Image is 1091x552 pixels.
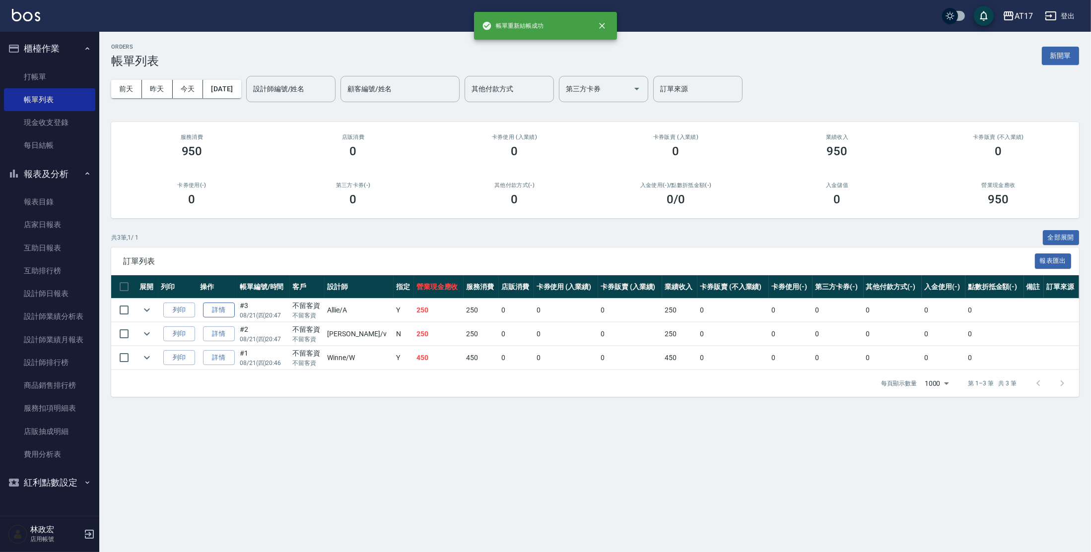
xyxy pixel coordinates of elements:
td: N [394,322,414,346]
td: 0 [697,346,769,369]
h3: 950 [988,192,1009,206]
div: 1000 [921,370,953,397]
th: 客戶 [290,275,325,299]
th: 帳單編號/時間 [237,275,290,299]
h3: 0 [511,192,518,206]
button: 列印 [163,303,195,318]
a: 現金收支登錄 [4,111,95,134]
th: 入金使用(-) [922,275,965,299]
th: 訂單來源 [1044,275,1079,299]
td: #3 [237,299,290,322]
td: 450 [414,346,464,369]
td: 0 [922,299,965,322]
a: 設計師日報表 [4,282,95,305]
td: 0 [534,346,598,369]
a: 帳單列表 [4,88,95,111]
button: 全部展開 [1043,230,1080,245]
button: expand row [139,350,154,365]
h3: 0 [511,144,518,158]
button: 登出 [1041,7,1079,25]
a: 店家日報表 [4,213,95,236]
h2: 店販消費 [284,134,422,140]
td: 450 [464,346,499,369]
td: 0 [965,299,1024,322]
a: 設計師業績分析表 [4,305,95,328]
div: 不留客資 [292,324,323,335]
td: 0 [769,299,813,322]
button: 列印 [163,326,195,342]
td: 0 [965,346,1024,369]
p: 不留客資 [292,359,323,368]
a: 服務扣項明細表 [4,397,95,420]
a: 互助日報表 [4,237,95,259]
h2: 入金儲值 [768,182,906,188]
td: 0 [598,299,662,322]
div: AT17 [1015,10,1033,22]
p: 08/21 (四) 20:47 [240,335,287,344]
h3: 950 [827,144,848,158]
th: 指定 [394,275,414,299]
p: 每頁顯示數量 [881,379,917,388]
td: 250 [414,299,464,322]
th: 服務消費 [464,275,499,299]
th: 卡券使用 (入業績) [534,275,598,299]
h2: 營業現金應收 [930,182,1067,188]
th: 卡券販賣 (不入業績) [697,275,769,299]
button: 昨天 [142,80,173,98]
img: Person [8,524,28,544]
a: 打帳單 [4,65,95,88]
td: #1 [237,346,290,369]
td: 0 [922,346,965,369]
h3: 0 [673,144,680,158]
td: 0 [499,299,534,322]
h2: 卡券使用 (入業績) [446,134,583,140]
td: Y [394,299,414,322]
td: 0 [922,322,965,346]
button: 報表匯出 [1035,253,1072,269]
button: 列印 [163,350,195,366]
th: 點數折抵金額(-) [965,275,1024,299]
h3: 0 /0 [667,192,685,206]
h2: 卡券販賣 (不入業績) [930,134,1067,140]
h2: 其他付款方式(-) [446,182,583,188]
td: #2 [237,322,290,346]
td: 0 [499,322,534,346]
th: 業績收入 [662,275,697,299]
h2: ORDERS [111,44,159,50]
td: 0 [864,346,922,369]
td: 0 [813,346,864,369]
td: 0 [965,322,1024,346]
td: [PERSON_NAME] /v [325,322,394,346]
p: 08/21 (四) 20:46 [240,359,287,368]
button: 前天 [111,80,142,98]
td: 250 [662,299,697,322]
p: 共 3 筆, 1 / 1 [111,233,138,242]
td: Winne /W [325,346,394,369]
p: 第 1–3 筆 共 3 筆 [968,379,1017,388]
a: 商品銷售排行榜 [4,374,95,397]
button: 今天 [173,80,204,98]
h3: 0 [350,192,357,206]
td: 0 [864,299,922,322]
p: 不留客資 [292,335,323,344]
button: save [974,6,994,26]
td: Y [394,346,414,369]
td: 0 [813,299,864,322]
th: 店販消費 [499,275,534,299]
td: 0 [499,346,534,369]
td: 0 [769,322,813,346]
button: 櫃檯作業 [4,36,95,61]
th: 卡券使用(-) [769,275,813,299]
td: 250 [464,299,499,322]
td: 0 [864,322,922,346]
h3: 0 [834,192,841,206]
th: 其他付款方式(-) [864,275,922,299]
a: 新開單 [1042,51,1079,60]
button: close [591,15,613,37]
td: 0 [598,322,662,346]
th: 備註 [1024,275,1044,299]
a: 店販抽成明細 [4,420,95,443]
a: 設計師排行榜 [4,351,95,374]
th: 展開 [137,275,158,299]
td: 0 [813,322,864,346]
